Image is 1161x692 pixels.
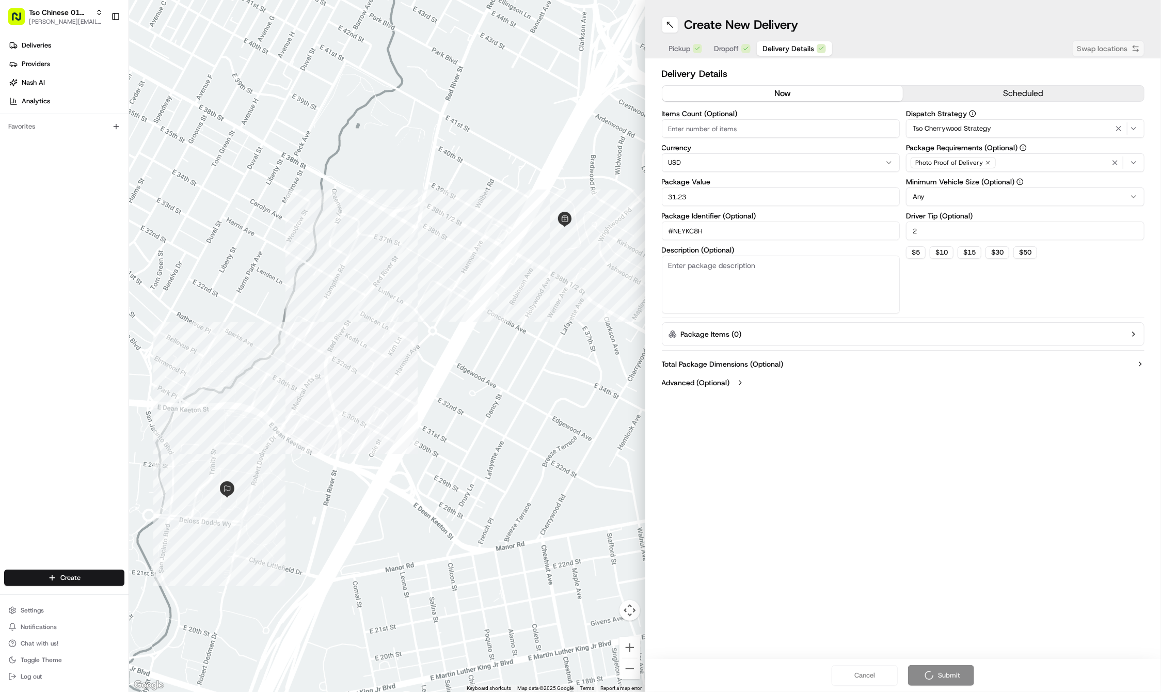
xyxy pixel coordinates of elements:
[662,212,900,219] label: Package Identifier (Optional)
[913,124,991,133] span: Tso Cherrywood Strategy
[4,669,124,684] button: Log out
[985,246,1009,259] button: $30
[22,41,51,50] span: Deliveries
[619,637,640,658] button: Zoom in
[22,78,45,87] span: Nash AI
[467,685,512,692] button: Keyboard shortcuts
[4,620,124,634] button: Notifications
[4,4,107,29] button: Tso Chinese 01 Cherrywood[PERSON_NAME][EMAIL_ADDRESS][DOMAIN_NAME]
[10,42,188,58] p: Welcome 👋
[662,359,1145,369] button: Total Package Dimensions (Optional)
[73,256,125,264] a: Powered byPylon
[60,573,81,583] span: Create
[662,246,900,254] label: Description (Optional)
[714,43,739,54] span: Dropoff
[906,119,1144,138] button: Tso Cherrywood Strategy
[906,222,1144,240] input: Enter driver tip amount
[619,600,640,621] button: Map camera controls
[906,178,1144,185] label: Minimum Vehicle Size (Optional)
[10,99,29,118] img: 1736555255976-a54dd68f-1ca7-489b-9aae-adbdc363a1c4
[160,133,188,145] button: See all
[662,86,903,101] button: now
[903,86,1144,101] button: scheduled
[4,56,129,72] a: Providers
[32,188,84,197] span: [PERSON_NAME]
[662,110,900,117] label: Items Count (Optional)
[662,119,900,138] input: Enter number of items
[662,187,900,206] input: Enter package value
[1020,144,1027,151] button: Package Requirements (Optional)
[29,7,91,18] button: Tso Chinese 01 Cherrywood
[4,653,124,667] button: Toggle Theme
[969,110,976,117] button: Dispatch Strategy
[580,685,595,691] a: Terms
[4,37,129,54] a: Deliveries
[10,179,27,195] img: Brigitte Vinadas
[1016,178,1024,185] button: Minimum Vehicle Size (Optional)
[906,246,926,259] button: $5
[10,232,19,241] div: 📗
[91,161,113,169] span: [DATE]
[21,231,79,242] span: Knowledge Base
[10,135,69,143] div: Past conversations
[930,246,953,259] button: $10
[176,102,188,115] button: Start new chat
[915,159,983,167] span: Photo Proof of Delivery
[87,232,96,241] div: 💻
[10,11,31,32] img: Nash
[21,161,29,169] img: 1736555255976-a54dd68f-1ca7-489b-9aae-adbdc363a1c4
[10,151,27,167] img: Angelique Valdez
[22,99,40,118] img: 1738778727109-b901c2ba-d612-49f7-a14d-d897ce62d23f
[662,144,900,151] label: Currency
[662,322,1145,346] button: Package Items (0)
[1013,246,1037,259] button: $50
[21,672,42,681] span: Log out
[669,43,691,54] span: Pickup
[601,685,642,691] a: Report a map error
[662,67,1145,81] h2: Delivery Details
[86,188,89,197] span: •
[86,161,89,169] span: •
[21,189,29,197] img: 1736555255976-a54dd68f-1ca7-489b-9aae-adbdc363a1c4
[906,153,1144,172] button: Photo Proof of Delivery
[662,222,900,240] input: Enter package identifier
[132,679,166,692] img: Google
[662,378,730,388] label: Advanced (Optional)
[763,43,815,54] span: Delivery Details
[906,144,1144,151] label: Package Requirements (Optional)
[132,679,166,692] a: Open this area in Google Maps (opens a new window)
[21,623,57,631] span: Notifications
[21,639,58,648] span: Chat with us!
[4,636,124,651] button: Chat with us!
[46,99,169,109] div: Start new chat
[4,93,129,109] a: Analytics
[103,257,125,264] span: Pylon
[619,658,640,679] button: Zoom out
[6,227,83,246] a: 📗Knowledge Base
[22,97,50,106] span: Analytics
[906,110,1144,117] label: Dispatch Strategy
[98,231,166,242] span: API Documentation
[662,359,784,369] label: Total Package Dimensions (Optional)
[27,67,170,78] input: Clear
[91,188,113,197] span: [DATE]
[662,378,1145,388] button: Advanced (Optional)
[518,685,574,691] span: Map data ©2025 Google
[4,570,124,586] button: Create
[32,161,84,169] span: [PERSON_NAME]
[4,74,129,91] a: Nash AI
[46,109,142,118] div: We're available if you need us!
[662,178,900,185] label: Package Value
[958,246,981,259] button: $15
[4,118,124,135] div: Favorites
[21,606,44,615] span: Settings
[21,656,62,664] span: Toggle Theme
[4,603,124,618] button: Settings
[685,17,799,33] h1: Create New Delivery
[29,18,103,26] button: [PERSON_NAME][EMAIL_ADDRESS][DOMAIN_NAME]
[83,227,170,246] a: 💻API Documentation
[22,59,50,69] span: Providers
[906,212,1144,219] label: Driver Tip (Optional)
